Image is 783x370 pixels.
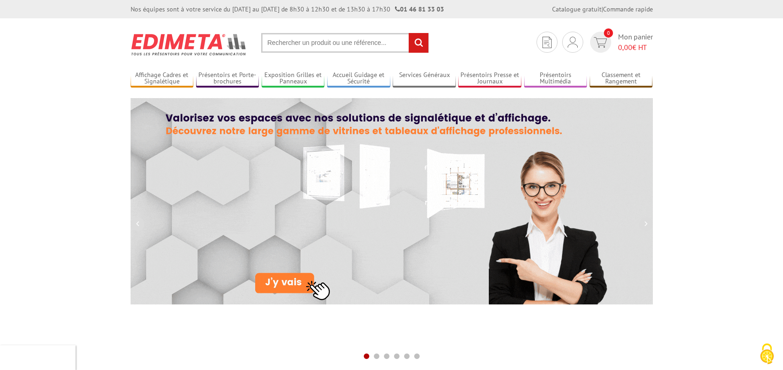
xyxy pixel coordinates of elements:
[196,71,259,86] a: Présentoirs et Porte-brochures
[131,71,194,86] a: Affichage Cadres et Signalétique
[524,71,587,86] a: Présentoirs Multimédia
[618,32,653,53] span: Mon panier
[458,71,521,86] a: Présentoirs Presse et Journaux
[618,42,653,53] span: € HT
[603,5,653,13] a: Commande rapide
[131,5,444,14] div: Nos équipes sont à votre service du [DATE] au [DATE] de 8h30 à 12h30 et de 13h30 à 17h30
[327,71,390,86] a: Accueil Guidage et Sécurité
[604,28,613,38] span: 0
[594,37,607,48] img: devis rapide
[542,37,552,48] img: devis rapide
[262,71,325,86] a: Exposition Grilles et Panneaux
[393,71,456,86] a: Services Généraux
[590,71,653,86] a: Classement et Rangement
[395,5,444,13] strong: 01 46 81 33 03
[756,342,778,365] img: Cookies (fenêtre modale)
[588,32,653,53] a: devis rapide 0 Mon panier 0,00€ HT
[552,5,602,13] a: Catalogue gratuit
[618,43,632,52] span: 0,00
[261,33,429,53] input: Rechercher un produit ou une référence...
[751,339,783,370] button: Cookies (fenêtre modale)
[131,28,247,61] img: Présentoir, panneau, stand - Edimeta - PLV, affichage, mobilier bureau, entreprise
[409,33,428,53] input: rechercher
[568,37,578,48] img: devis rapide
[552,5,653,14] div: |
